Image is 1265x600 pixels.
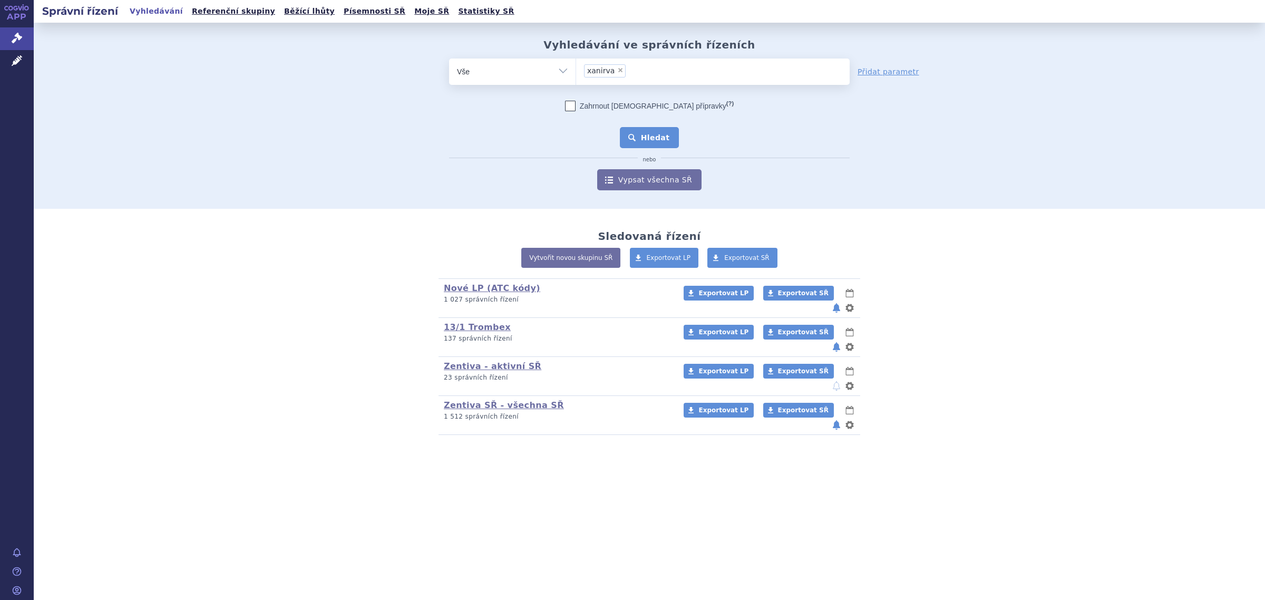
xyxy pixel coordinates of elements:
[698,328,748,336] span: Exportovat LP
[778,328,829,336] span: Exportovat SŘ
[444,373,670,382] p: 23 správních řízení
[444,412,670,421] p: 1 512 správních řízení
[411,4,452,18] a: Moje SŘ
[543,38,755,51] h2: Vyhledávání ve správních řízeních
[763,403,834,418] a: Exportovat SŘ
[630,248,699,268] a: Exportovat LP
[444,361,541,371] a: Zentiva - aktivní SŘ
[340,4,408,18] a: Písemnosti SŘ
[831,302,842,314] button: notifikace
[844,287,855,299] button: lhůty
[684,286,754,301] a: Exportovat LP
[698,367,748,375] span: Exportovat LP
[620,127,679,148] button: Hledat
[844,404,855,417] button: lhůty
[684,364,754,379] a: Exportovat LP
[763,286,834,301] a: Exportovat SŘ
[34,4,126,18] h2: Správní řízení
[597,169,702,190] a: Vypsat všechna SŘ
[844,341,855,353] button: nastavení
[444,400,564,410] a: Zentiva SŘ - všechna SŘ
[844,302,855,314] button: nastavení
[444,322,511,332] a: 13/1 Trombex
[831,380,842,392] button: notifikace
[726,100,734,107] abbr: (?)
[638,157,661,163] i: nebo
[444,295,670,304] p: 1 027 správních řízení
[844,419,855,431] button: nastavení
[444,283,540,293] a: Nové LP (ATC kódy)
[844,380,855,392] button: nastavení
[565,101,734,111] label: Zahrnout [DEMOGRAPHIC_DATA] přípravky
[684,325,754,340] a: Exportovat LP
[629,64,673,77] input: xanirva
[521,248,620,268] a: Vytvořit novou skupinu SŘ
[698,289,748,297] span: Exportovat LP
[763,325,834,340] a: Exportovat SŘ
[698,407,748,414] span: Exportovat LP
[707,248,777,268] a: Exportovat SŘ
[647,254,691,262] span: Exportovat LP
[587,67,615,74] span: xanirva
[844,326,855,338] button: lhůty
[858,66,919,77] a: Přidat parametr
[831,419,842,431] button: notifikace
[763,364,834,379] a: Exportovat SŘ
[444,334,670,343] p: 137 správních řízení
[126,4,186,18] a: Vyhledávání
[281,4,338,18] a: Běžící lhůty
[778,289,829,297] span: Exportovat SŘ
[455,4,517,18] a: Statistiky SŘ
[844,365,855,378] button: lhůty
[684,403,754,418] a: Exportovat LP
[598,230,700,243] h2: Sledovaná řízení
[831,341,842,353] button: notifikace
[724,254,770,262] span: Exportovat SŘ
[778,367,829,375] span: Exportovat SŘ
[617,67,624,73] span: ×
[189,4,278,18] a: Referenční skupiny
[778,407,829,414] span: Exportovat SŘ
